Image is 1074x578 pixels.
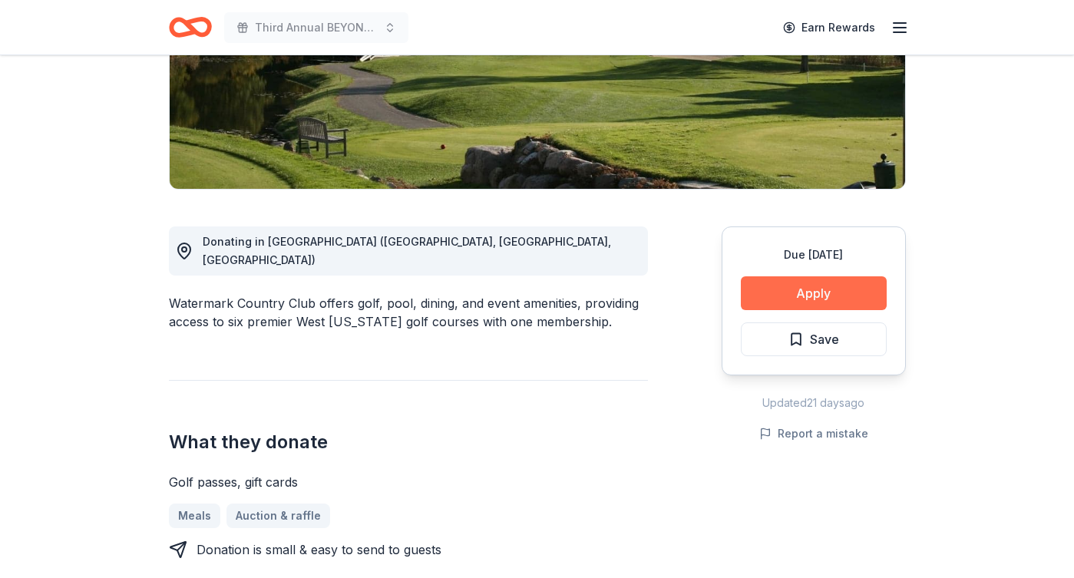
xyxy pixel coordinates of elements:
h2: What they donate [169,430,648,454]
div: Updated 21 days ago [722,394,906,412]
button: Apply [741,276,887,310]
button: Save [741,322,887,356]
button: Report a mistake [759,424,868,443]
div: Golf passes, gift cards [169,473,648,491]
span: Save [810,329,839,349]
button: Third Annual BEYOND BETTER; Gala [224,12,408,43]
a: Meals [169,504,220,528]
a: Auction & raffle [226,504,330,528]
span: Third Annual BEYOND BETTER; Gala [255,18,378,37]
a: Home [169,9,212,45]
div: Due [DATE] [741,246,887,264]
div: Donation is small & easy to send to guests [197,540,441,559]
a: Earn Rewards [774,14,884,41]
div: Watermark Country Club offers golf, pool, dining, and event amenities, providing access to six pr... [169,294,648,331]
span: Donating in [GEOGRAPHIC_DATA] ([GEOGRAPHIC_DATA], [GEOGRAPHIC_DATA], [GEOGRAPHIC_DATA]) [203,235,611,266]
